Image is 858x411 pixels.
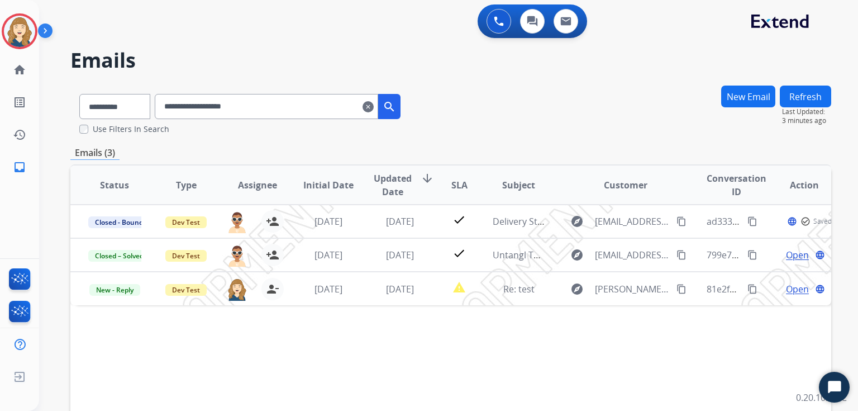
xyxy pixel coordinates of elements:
mat-icon: explore [570,215,584,228]
mat-icon: content_copy [676,284,687,294]
span: SLA [451,178,468,192]
span: [DATE] [314,249,342,261]
span: Customer [604,178,647,192]
mat-icon: inbox [13,160,26,174]
span: [DATE] [314,283,342,295]
span: Closed - Bounced [88,216,157,228]
mat-icon: content_copy [747,250,757,260]
span: Conversation ID [707,172,766,199]
mat-icon: explore [570,248,584,262]
mat-icon: check [452,247,466,260]
span: Subject [502,178,535,192]
mat-icon: arrow_downward [421,172,434,185]
button: Start Chat [819,372,850,403]
span: [DATE] [386,249,414,261]
mat-icon: explore [570,282,584,296]
span: Open [786,282,809,296]
img: agent-avatar [226,278,248,301]
mat-icon: history [13,128,26,141]
span: Delivery Status Notification (Failure) [493,215,643,228]
span: New - Reply [89,284,140,296]
mat-icon: language [815,284,825,294]
mat-icon: check [452,213,466,226]
span: Dev Test [165,250,207,262]
mat-icon: person_remove [266,282,279,296]
mat-icon: language [815,250,825,260]
span: Untangl Test Email [DATE] [493,249,602,261]
h2: Emails [70,49,831,72]
mat-icon: content_copy [747,284,757,294]
img: avatar [4,16,35,47]
span: [DATE] [386,215,414,228]
mat-icon: person_add [266,215,279,228]
label: Use Filters In Search [93,124,169,135]
img: agent-avatar [226,244,248,267]
button: New Email [721,86,775,107]
mat-icon: person_add [266,248,279,262]
span: Re: test [503,283,535,295]
mat-icon: list_alt [13,96,26,109]
span: Dev Test [165,284,207,296]
span: [DATE] [386,283,414,295]
mat-icon: content_copy [676,216,687,226]
p: Emails (3) [70,146,120,160]
mat-icon: check_circle_outline [800,216,811,226]
mat-icon: content_copy [747,216,757,226]
span: Closed – Solved [88,250,150,262]
mat-icon: report_problem [452,281,466,294]
span: [EMAIL_ADDRESS][PERSON_NAME][DOMAIN_NAME] [595,248,670,262]
mat-icon: clear [363,100,374,114]
mat-icon: content_copy [676,250,687,260]
mat-icon: language [787,216,797,226]
span: Updated Date [374,172,412,199]
span: Initial Date [303,178,354,192]
span: Last Updated: [782,107,831,116]
span: Type [176,178,197,192]
span: [DATE] [314,215,342,228]
p: 0.20.1027RC [796,391,847,404]
span: Assignee [238,178,277,192]
span: 3 minutes ago [782,116,831,125]
span: [EMAIL_ADDRESS][PERSON_NAME][DOMAIN_NAME] [595,215,670,228]
span: Dev Test [165,216,207,228]
mat-icon: home [13,63,26,77]
button: Refresh [780,86,831,107]
svg: Open Chat [827,380,842,395]
mat-icon: search [383,100,396,114]
span: Saved [813,217,832,226]
th: Action [760,166,831,205]
span: Status [100,178,129,192]
span: Open [786,248,809,262]
span: [PERSON_NAME][EMAIL_ADDRESS][DOMAIN_NAME] [595,282,670,296]
img: agent-avatar [226,210,248,233]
